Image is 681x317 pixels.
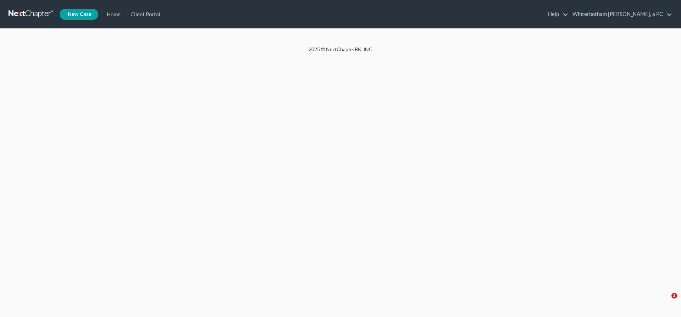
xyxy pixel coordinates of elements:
[657,293,674,310] iframe: Intercom live chat
[60,9,98,20] new-legal-case-button: New Case
[124,8,164,21] a: Client Portal
[569,8,672,21] a: Winterbotham [PERSON_NAME], a PC
[138,46,543,59] div: 2025 © NextChapterBK, INC
[544,8,568,21] a: Help
[671,293,677,299] span: 3
[100,8,124,21] a: Home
